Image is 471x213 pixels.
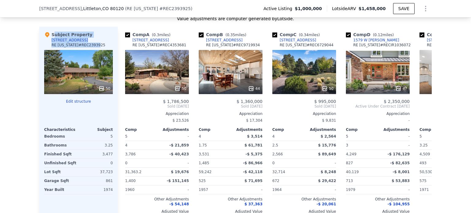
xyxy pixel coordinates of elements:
button: Edit structure [44,99,113,104]
div: Comp A [125,32,173,38]
div: Bathrooms [44,141,77,150]
div: Lot Sqft [44,168,77,176]
span: $ 2,564 [321,134,336,139]
span: $ 9,831 [322,118,336,123]
div: 50 [322,86,334,92]
div: 4 [125,141,156,150]
div: Other Adjustments [272,197,336,202]
div: 3.25 [419,141,450,150]
div: Appreciation [272,111,336,116]
span: 5 [419,134,422,139]
span: -$ 40,423 [169,152,189,156]
div: RE [US_STATE] # REC2393925 [52,43,105,48]
span: $ 23,526 [173,118,189,123]
span: Sold [DATE] [272,104,336,109]
span: -$ 42,118 [243,170,262,174]
div: 1.75 [199,141,229,150]
span: $1,000,000 [295,6,322,12]
span: $ 15,776 [318,143,336,147]
div: Appreciation [346,111,410,116]
div: Value adjustments are computer generated by Lotside . [39,16,432,22]
div: ( ) [125,6,193,12]
div: [STREET_ADDRESS] [206,38,243,43]
div: Year Built [44,185,77,194]
a: [STREET_ADDRESS] [125,38,169,43]
div: 1960 [125,185,156,194]
div: Adjustments [304,127,336,132]
span: $ 61,781 [244,143,262,147]
span: $ 29,422 [318,179,336,183]
div: [STREET_ADDRESS] [132,38,169,43]
div: 50 [98,86,110,92]
div: [STREET_ADDRESS] [52,38,88,43]
span: Active Under Contract [DATE] [346,104,410,109]
div: RE [US_STATE] # REC4353681 [132,43,186,48]
span: -$ 20,061 [316,202,336,206]
span: 525 [199,179,206,183]
span: # REC2393925 [159,6,190,11]
div: Unfinished Sqft [44,159,77,167]
div: - [158,159,189,167]
span: ( miles) [370,33,396,37]
div: Comp [199,127,231,132]
span: 2,566 [272,152,283,156]
div: RE [US_STATE] # REC6729044 [280,43,334,48]
span: [STREET_ADDRESS] [39,6,82,12]
span: 59,242 [199,170,212,174]
div: Adjustments [231,127,262,132]
div: - [158,132,189,141]
span: ( miles) [223,33,249,37]
div: Subject [78,127,113,132]
div: Adjustments [378,127,410,132]
a: [STREET_ADDRESS] [272,38,316,43]
div: Comp C [272,32,322,38]
div: Comp B [199,32,249,38]
div: RE [US_STATE] # RECIR1036072 [353,43,411,48]
span: $ 37,363 [244,202,262,206]
span: $ 995,000 [314,99,336,104]
div: Bedrooms [44,132,77,141]
span: Sold [DATE] [199,104,262,109]
span: 0.3 [153,33,159,37]
span: $1,458,000 [358,6,386,11]
span: -$ 82,635 [390,161,410,165]
div: 3,477 [80,150,113,158]
span: Active Listing [263,6,295,12]
div: 861 [80,177,113,185]
span: 32,714 [272,170,285,174]
div: 1974 [80,185,113,194]
a: [STREET_ADDRESS] [419,38,463,43]
span: 0.12 [374,33,383,37]
span: $ 19,676 [171,170,189,174]
div: 3.25 [80,141,113,150]
span: 31,363.2 [125,170,141,174]
span: 827 [346,161,353,165]
div: Comp D [346,32,396,38]
span: $ 71,695 [244,179,262,183]
span: 3,786 [125,152,136,156]
span: -$ 151,145 [167,179,189,183]
span: $ 17,304 [246,118,262,123]
span: -$ 176,129 [388,152,410,156]
div: 2.5 [272,141,303,150]
div: Adjustments [157,127,189,132]
button: SAVE [393,3,415,14]
span: -$ 104,955 [388,202,410,206]
div: - [305,185,336,194]
div: 1971 [419,185,450,194]
span: -$ 54,148 [169,202,189,206]
div: - [232,185,262,194]
span: 1,400 [125,179,136,183]
span: $ 1,786,500 [163,99,189,104]
div: 37,723 [80,168,113,176]
span: , CO 80120 [101,6,124,11]
span: ( miles) [149,33,173,37]
span: Lotside ARV [332,6,358,12]
div: Comp [272,127,304,132]
span: -$ 86,966 [243,161,262,165]
span: 3,531 [199,152,209,156]
div: Appreciation [125,111,189,116]
span: 0 [272,161,275,165]
div: Garage Sqft [44,177,77,185]
div: 1957 [199,185,229,194]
